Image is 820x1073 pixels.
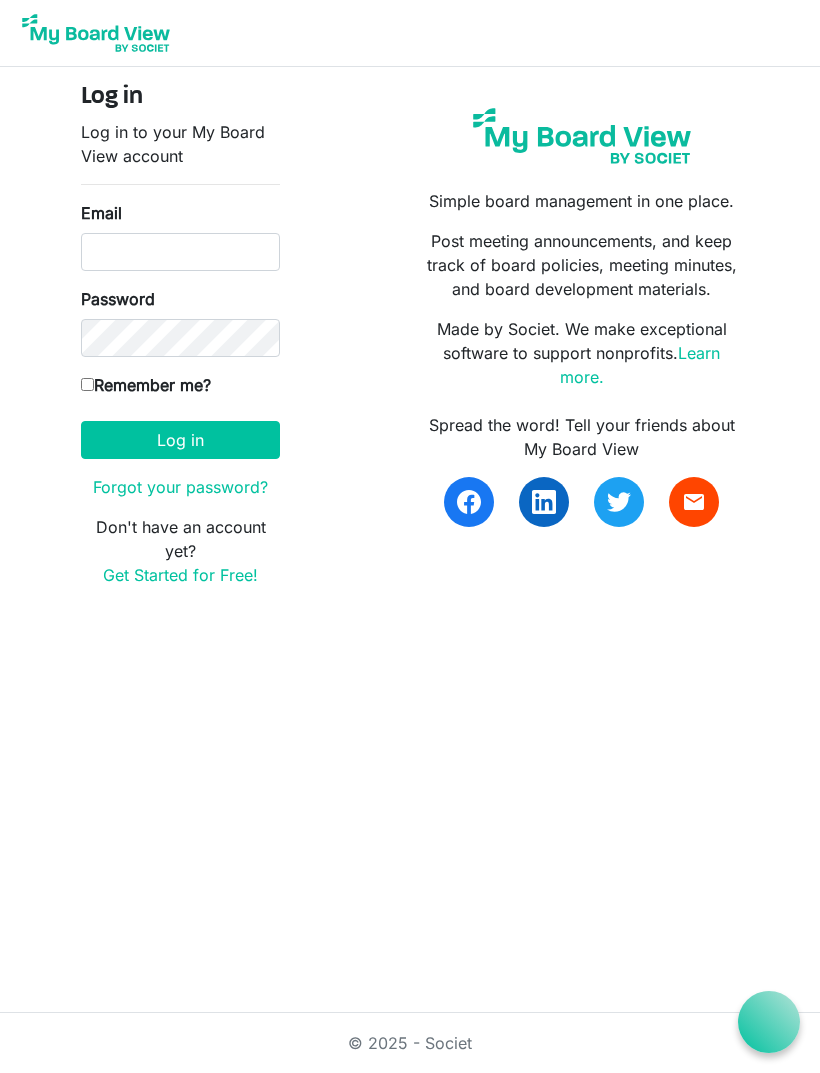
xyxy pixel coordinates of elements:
a: Get Started for Free! [103,565,258,585]
label: Password [81,287,155,311]
p: Don't have an account yet? [81,515,280,587]
p: Post meeting announcements, and keep track of board policies, meeting minutes, and board developm... [425,229,739,301]
a: email [669,477,719,527]
img: facebook.svg [457,490,481,514]
input: Remember me? [81,378,94,391]
label: Email [81,201,122,225]
img: twitter.svg [607,490,631,514]
a: © 2025 - Societ [348,1033,472,1053]
img: linkedin.svg [532,490,556,514]
p: Log in to your My Board View account [81,120,280,168]
a: Forgot your password? [93,477,268,497]
p: Simple board management in one place. [425,189,739,213]
a: Learn more. [560,343,721,387]
button: Log in [81,421,280,459]
img: my-board-view-societ.svg [464,99,700,173]
h4: Log in [81,83,280,112]
p: Made by Societ. We make exceptional software to support nonprofits. [425,317,739,389]
label: Remember me? [81,373,211,397]
span: email [682,490,706,514]
img: My Board View Logo [16,8,176,58]
div: Spread the word! Tell your friends about My Board View [425,413,739,461]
